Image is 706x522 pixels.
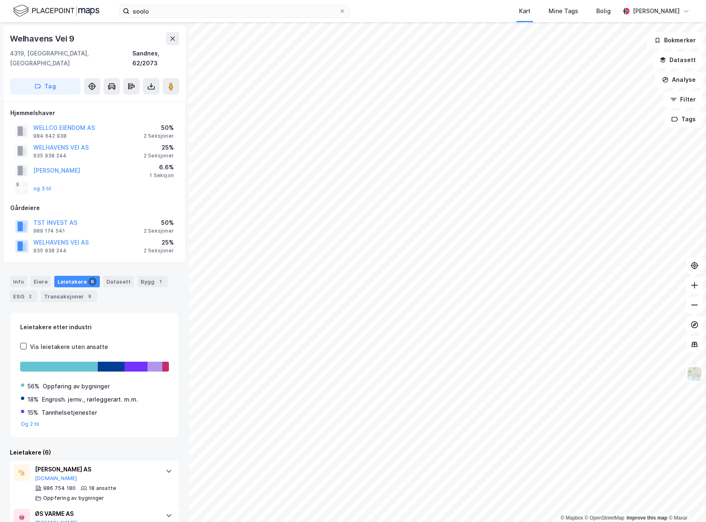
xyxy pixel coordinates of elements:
div: [PERSON_NAME] AS [35,464,157,474]
div: Gårdeiere [10,203,179,213]
div: 50% [144,123,174,133]
div: 50% [144,218,174,228]
a: OpenStreetMap [585,515,625,521]
img: Z [687,366,702,382]
div: Leietakere [54,276,100,287]
div: Eiere [30,276,51,287]
a: Mapbox [561,515,583,521]
div: 2 Seksjoner [144,133,174,139]
div: Bygg [137,276,168,287]
button: Tags [664,111,703,127]
div: 2 [26,292,34,300]
div: Sandnes, 62/2073 [132,49,179,68]
button: Analyse [655,72,703,88]
button: Bokmerker [647,32,703,49]
div: 18% [28,395,39,404]
div: Datasett [103,276,134,287]
div: [PERSON_NAME] [633,6,680,16]
button: [DOMAIN_NAME] [35,475,77,482]
input: Søk på adresse, matrikkel, gårdeiere, leietakere eller personer [129,5,339,17]
div: Kontrollprogram for chat [665,483,706,522]
div: 986 754 180 [43,485,76,492]
div: Transaksjoner [41,291,97,302]
div: Mine Tags [549,6,578,16]
button: Tag [10,78,81,95]
button: Og 2 til [21,421,39,427]
div: 935 938 244 [33,247,67,254]
div: 6.6% [150,162,174,172]
div: 1 [156,277,164,286]
div: 984 642 938 [33,133,67,139]
div: 8 [85,292,94,300]
div: 1 Seksjon [150,172,174,179]
div: ESG [10,291,37,302]
div: Kart [519,6,531,16]
div: 25% [144,238,174,247]
img: logo.f888ab2527a4732fd821a326f86c7f29.svg [13,4,99,18]
div: Info [10,276,27,287]
button: Filter [663,91,703,108]
div: 2 Seksjoner [144,228,174,234]
div: 56% [28,381,39,391]
div: 2 Seksjoner [144,152,174,159]
div: Leietakere (6) [10,448,179,457]
div: ØS VARME AS [35,509,157,519]
div: 2 Seksjoner [144,247,174,254]
div: 18 ansatte [89,485,116,492]
iframe: Chat Widget [665,483,706,522]
div: Vis leietakere uten ansatte [30,342,108,352]
div: 989 174 541 [33,228,65,234]
div: Oppføring av bygninger [43,495,104,501]
button: Datasett [653,52,703,68]
a: Improve this map [627,515,667,521]
div: Tannhelsetjenester [42,408,97,418]
div: 25% [144,143,174,152]
div: 4319, [GEOGRAPHIC_DATA], [GEOGRAPHIC_DATA] [10,49,132,68]
div: Engrosh. jernv., rørleggerart. m.m. [42,395,138,404]
div: Bolig [596,6,611,16]
div: Oppføring av bygninger [43,381,110,391]
div: Leietakere etter industri [20,322,169,332]
div: 15% [28,408,38,418]
div: Welhavens Vei 9 [10,32,76,45]
div: 6 [88,277,97,286]
div: 935 938 244 [33,152,67,159]
div: Hjemmelshaver [10,108,179,118]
